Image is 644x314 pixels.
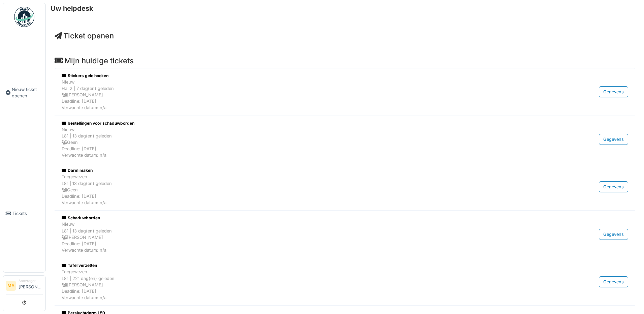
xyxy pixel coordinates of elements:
div: Gegevens [599,134,628,145]
div: Toegewezen L81 | 13 dag(en) geleden Geen Deadline: [DATE] Verwachte datum: n/a [62,174,539,206]
div: Gegevens [599,276,628,287]
div: Gegevens [599,181,628,192]
li: MA [6,281,16,291]
h6: Uw helpdesk [51,4,93,12]
a: Stickers gele hoeken NieuwHal 2 | 7 dag(en) geleden [PERSON_NAME]Deadline: [DATE]Verwachte datum:... [60,71,630,113]
div: Gegevens [599,229,628,240]
div: Nieuw L81 | 13 dag(en) geleden [PERSON_NAME] Deadline: [DATE] Verwachte datum: n/a [62,221,539,253]
a: Tickets [3,155,45,272]
div: Toegewezen L81 | 221 dag(en) geleden [PERSON_NAME] Deadline: [DATE] Verwachte datum: n/a [62,269,539,301]
a: Tafel verzetten ToegewezenL81 | 221 dag(en) geleden [PERSON_NAME]Deadline: [DATE]Verwachte datum:... [60,261,630,303]
span: Tickets [12,210,43,217]
a: Schaduwborden NieuwL81 | 13 dag(en) geleden [PERSON_NAME]Deadline: [DATE]Verwachte datum: n/a Geg... [60,213,630,255]
div: Aanvrager [19,278,43,283]
img: Badge_color-CXgf-gQk.svg [14,7,34,27]
div: Darm maken [62,167,539,174]
h4: Mijn huidige tickets [55,56,635,65]
div: Stickers gele hoeken [62,73,539,79]
div: Tafel verzetten [62,262,539,269]
a: Ticket openen [55,31,114,40]
div: Nieuw Hal 2 | 7 dag(en) geleden [PERSON_NAME] Deadline: [DATE] Verwachte datum: n/a [62,79,539,111]
div: bestellingen voor schaduwborden [62,120,539,126]
span: Nieuw ticket openen [12,86,43,99]
div: Nieuw L81 | 13 dag(en) geleden Geen Deadline: [DATE] Verwachte datum: n/a [62,126,539,159]
a: Darm maken ToegewezenL81 | 13 dag(en) geleden GeenDeadline: [DATE]Verwachte datum: n/a Gegevens [60,166,630,208]
div: Schaduwborden [62,215,539,221]
a: Nieuw ticket openen [3,31,45,155]
li: [PERSON_NAME] [19,278,43,293]
a: MA Aanvrager[PERSON_NAME] [6,278,43,294]
div: Gegevens [599,86,628,97]
a: bestellingen voor schaduwborden NieuwL81 | 13 dag(en) geleden GeenDeadline: [DATE]Verwachte datum... [60,119,630,160]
